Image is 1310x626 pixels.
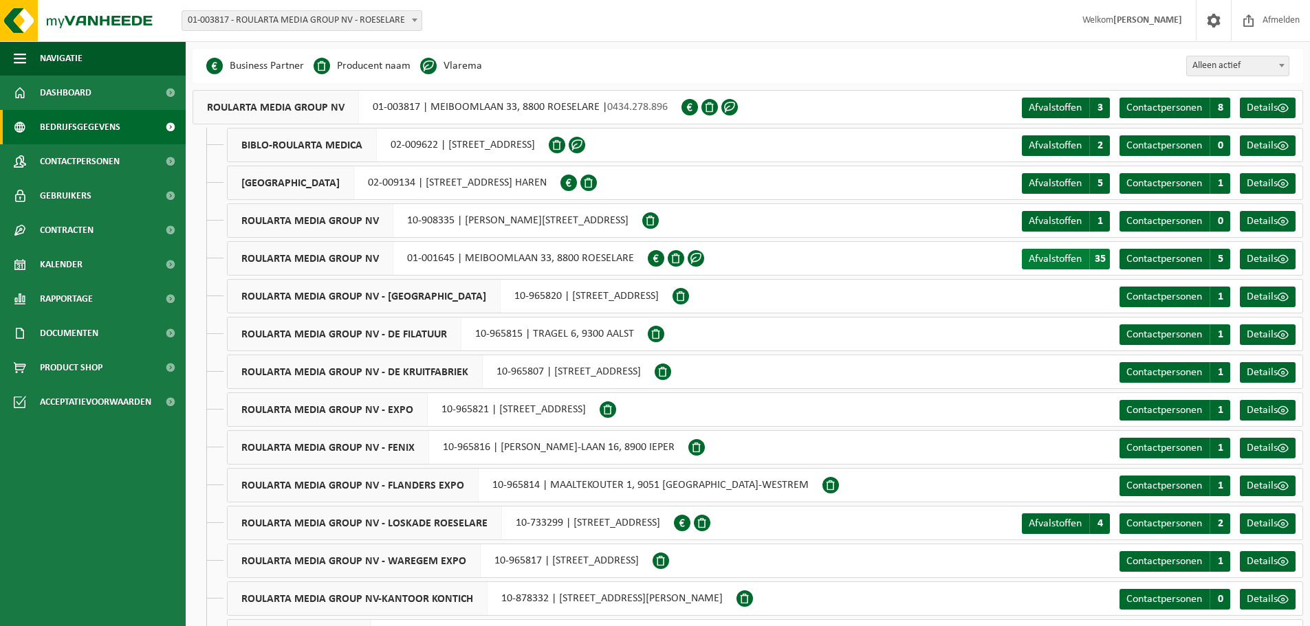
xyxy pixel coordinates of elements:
span: Contactpersonen [1126,518,1202,529]
span: Details [1247,405,1278,416]
span: 1 [1210,551,1230,572]
span: BIBLO-ROULARTA MEDICA [228,128,377,161]
a: Contactpersonen 0 [1120,589,1230,610]
span: Contactpersonen [1126,291,1202,302]
a: Details [1240,476,1296,496]
a: Contactpersonen 2 [1120,513,1230,534]
span: Details [1247,291,1278,302]
span: Afvalstoffen [1029,102,1082,113]
li: Vlarema [420,56,482,76]
span: 1 [1089,211,1110,232]
a: Contactpersonen 1 [1120,438,1230,458]
span: Navigatie [40,41,83,76]
a: Details [1240,400,1296,421]
span: Details [1247,140,1278,151]
a: Details [1240,589,1296,610]
div: 10-965821 | [STREET_ADDRESS] [227,392,600,427]
span: Alleen actief [1186,56,1289,76]
span: 0 [1210,589,1230,610]
div: 02-009622 | [STREET_ADDRESS] [227,128,549,162]
div: 02-009134 | [STREET_ADDRESS] HAREN [227,166,560,200]
span: Bedrijfsgegevens [40,110,120,144]
span: Details [1247,329,1278,340]
span: Details [1247,518,1278,529]
span: Alleen actief [1187,56,1289,76]
span: 2 [1089,135,1110,156]
span: 01-003817 - ROULARTA MEDIA GROUP NV - ROESELARE [182,11,422,30]
span: Details [1247,480,1278,491]
a: Contactpersonen 1 [1120,173,1230,194]
span: ROULARTA MEDIA GROUP NV - [GEOGRAPHIC_DATA] [228,280,501,313]
span: Afvalstoffen [1029,216,1082,227]
span: Dashboard [40,76,91,110]
span: 1 [1210,438,1230,458]
a: Details [1240,287,1296,307]
a: Details [1240,98,1296,118]
div: 10-878332 | [STREET_ADDRESS][PERSON_NAME] [227,581,736,616]
span: Contactpersonen [1126,102,1202,113]
span: Details [1247,594,1278,605]
div: 10-965816 | [PERSON_NAME]-LAAN 16, 8900 IEPER [227,430,688,465]
a: Details [1240,135,1296,156]
span: 1 [1210,324,1230,345]
span: ROULARTA MEDIA GROUP NV - WAREGEM EXPO [228,544,481,577]
span: 2 [1210,513,1230,534]
span: Contactpersonen [1126,594,1202,605]
a: Contactpersonen 0 [1120,211,1230,232]
a: Contactpersonen 1 [1120,324,1230,345]
span: Contactpersonen [1126,405,1202,416]
div: 10-908335 | [PERSON_NAME][STREET_ADDRESS] [227,203,642,238]
a: Contactpersonen 0 [1120,135,1230,156]
span: Product Shop [40,350,102,385]
span: ROULARTA MEDIA GROUP NV [193,91,359,124]
span: Contactpersonen [1126,140,1202,151]
div: 10-733299 | [STREET_ADDRESS] [227,506,674,540]
span: 1 [1210,287,1230,307]
span: Contactpersonen [1126,178,1202,189]
span: Contracten [40,213,94,247]
a: Contactpersonen 8 [1120,98,1230,118]
span: 8 [1210,98,1230,118]
a: Afvalstoffen 4 [1022,513,1110,534]
span: Contactpersonen [40,144,120,179]
a: Afvalstoffen 1 [1022,211,1110,232]
span: 1 [1210,400,1230,421]
span: 1 [1210,173,1230,194]
span: 5 [1089,173,1110,194]
span: Contactpersonen [1126,216,1202,227]
a: Details [1240,324,1296,345]
span: ROULARTA MEDIA GROUP NV - FENIX [228,431,429,464]
span: 35 [1089,249,1110,269]
a: Contactpersonen 5 [1120,249,1230,269]
span: [GEOGRAPHIC_DATA] [228,166,354,199]
a: Contactpersonen 1 [1120,476,1230,496]
span: ROULARTA MEDIA GROUP NV [228,204,393,237]
a: Contactpersonen 1 [1120,551,1230,572]
a: Details [1240,173,1296,194]
div: 10-965820 | [STREET_ADDRESS] [227,279,673,313]
span: Afvalstoffen [1029,254,1082,265]
div: 10-965814 | MAALTEKOUTER 1, 9051 [GEOGRAPHIC_DATA]-WESTREM [227,468,822,502]
div: 10-965807 | [STREET_ADDRESS] [227,355,655,389]
a: Details [1240,513,1296,534]
span: Contactpersonen [1126,329,1202,340]
span: ROULARTA MEDIA GROUP NV-KANTOOR KONTICH [228,582,488,615]
a: Details [1240,438,1296,458]
a: Afvalstoffen 3 [1022,98,1110,118]
span: Details [1247,367,1278,378]
span: 0 [1210,211,1230,232]
span: ROULARTA MEDIA GROUP NV - DE KRUITFABRIEK [228,355,483,388]
div: 01-001645 | MEIBOOMLAAN 33, 8800 ROESELARE [227,241,648,276]
a: Contactpersonen 1 [1120,362,1230,383]
a: Afvalstoffen 35 [1022,249,1110,269]
span: Afvalstoffen [1029,518,1082,529]
span: 3 [1089,98,1110,118]
span: Contactpersonen [1126,254,1202,265]
span: Afvalstoffen [1029,140,1082,151]
span: 0 [1210,135,1230,156]
span: 1 [1210,362,1230,383]
span: Rapportage [40,282,93,316]
span: Kalender [40,247,83,282]
span: Contactpersonen [1126,556,1202,567]
a: Afvalstoffen 5 [1022,173,1110,194]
